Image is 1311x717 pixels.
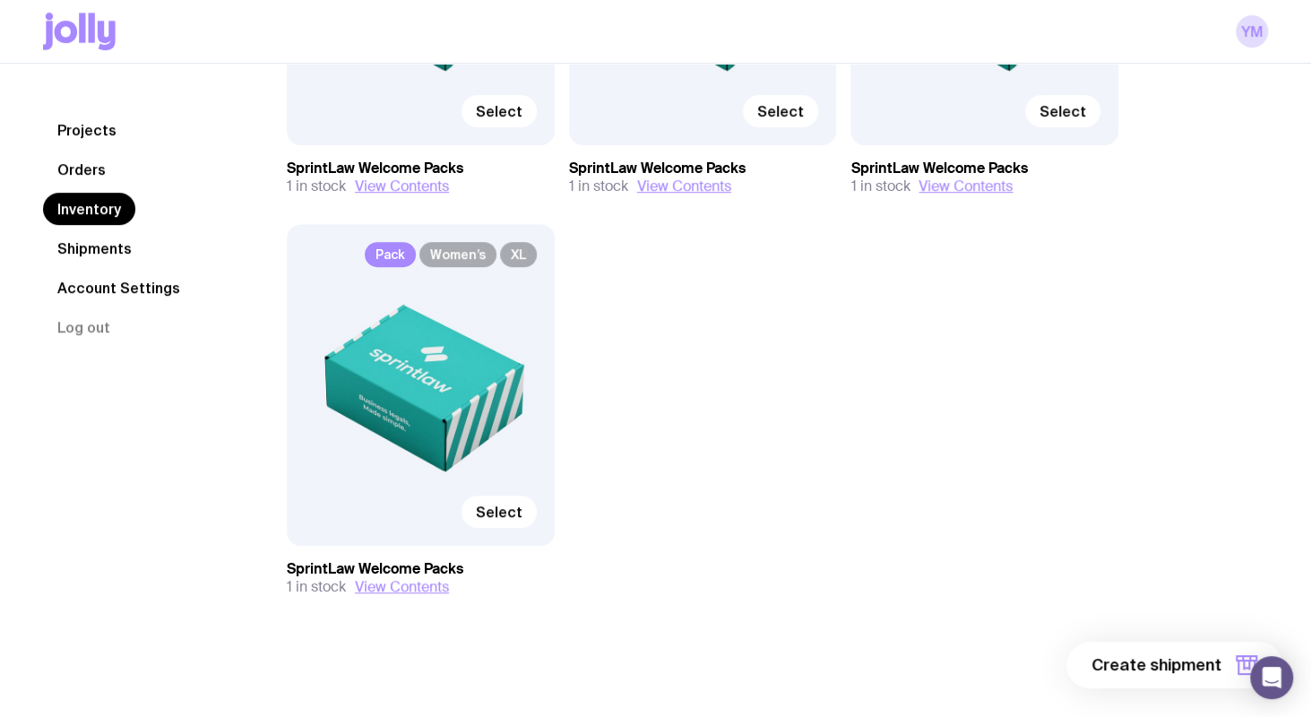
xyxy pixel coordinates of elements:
[476,503,522,521] span: Select
[355,578,449,596] button: View Contents
[355,177,449,195] button: View Contents
[43,232,146,264] a: Shipments
[287,560,555,578] h3: SprintLaw Welcome Packs
[1091,654,1221,676] span: Create shipment
[850,160,1118,177] h3: SprintLaw Welcome Packs
[287,177,346,195] span: 1 in stock
[500,242,537,267] span: XL
[365,242,416,267] span: Pack
[757,102,804,120] span: Select
[419,242,496,267] span: Women’s
[637,177,731,195] button: View Contents
[569,160,837,177] h3: SprintLaw Welcome Packs
[919,177,1013,195] button: View Contents
[43,153,120,186] a: Orders
[1250,656,1293,699] div: Open Intercom Messenger
[43,272,194,304] a: Account Settings
[569,177,628,195] span: 1 in stock
[287,160,555,177] h3: SprintLaw Welcome Packs
[287,578,346,596] span: 1 in stock
[850,177,910,195] span: 1 in stock
[1039,102,1086,120] span: Select
[43,114,131,146] a: Projects
[43,311,125,343] button: Log out
[1236,15,1268,48] a: YM
[1066,642,1282,688] button: Create shipment
[43,193,135,225] a: Inventory
[476,102,522,120] span: Select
